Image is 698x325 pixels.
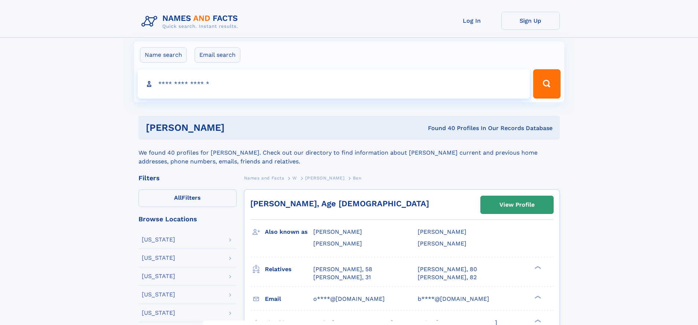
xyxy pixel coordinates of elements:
a: W [292,173,297,182]
div: We found 40 profiles for [PERSON_NAME]. Check out our directory to find information about [PERSON... [139,140,560,166]
label: Email search [195,47,240,63]
div: Browse Locations [139,216,237,222]
span: [PERSON_NAME] [418,240,466,247]
label: Name search [140,47,187,63]
a: Names and Facts [244,173,284,182]
a: [PERSON_NAME], 58 [313,265,372,273]
div: [US_STATE] [142,310,175,316]
span: [PERSON_NAME] [305,176,344,181]
span: Ben [353,176,362,181]
label: Filters [139,189,237,207]
button: Search Button [533,69,560,99]
div: ❯ [533,318,542,323]
div: [US_STATE] [142,292,175,298]
div: [US_STATE] [142,237,175,243]
input: search input [138,69,530,99]
span: [PERSON_NAME] [313,228,362,235]
div: Found 40 Profiles In Our Records Database [326,124,553,132]
a: [PERSON_NAME], 82 [418,273,477,281]
div: Filters [139,175,237,181]
h3: Relatives [265,263,313,276]
a: [PERSON_NAME] [305,173,344,182]
a: Log In [443,12,501,30]
h3: Email [265,293,313,305]
div: ❯ [533,265,542,270]
img: Logo Names and Facts [139,12,244,32]
a: [PERSON_NAME], 31 [313,273,371,281]
a: View Profile [481,196,553,214]
h3: Also known as [265,226,313,238]
a: Sign Up [501,12,560,30]
div: [US_STATE] [142,273,175,279]
a: [PERSON_NAME], Age [DEMOGRAPHIC_DATA] [250,199,429,208]
span: W [292,176,297,181]
h1: [PERSON_NAME] [146,123,326,132]
span: All [174,194,182,201]
div: ❯ [533,295,542,299]
div: View Profile [499,196,535,213]
div: [US_STATE] [142,255,175,261]
span: [PERSON_NAME] [313,240,362,247]
span: [PERSON_NAME] [418,228,466,235]
a: [PERSON_NAME], 80 [418,265,477,273]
